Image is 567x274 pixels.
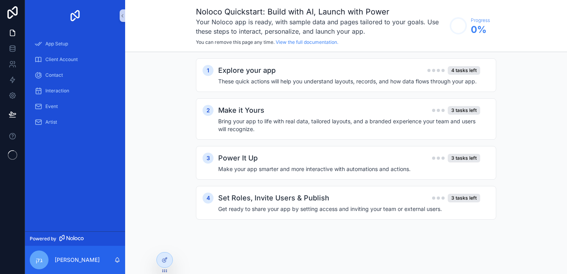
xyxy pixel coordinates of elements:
[218,105,264,116] h2: Make it Yours
[45,119,57,125] span: Artist
[218,205,480,213] h4: Get ready to share your app by setting access and inviting your team or external users.
[30,84,120,98] a: Interaction
[196,39,275,45] span: You can remove this page any time.
[471,23,490,36] span: 0 %
[218,193,329,204] h2: Set Roles, Invite Users & Publish
[203,193,214,204] div: 4
[25,31,125,139] div: scrollable content
[218,165,480,173] h4: Make your app smarter and more interactive with automations and actions.
[218,65,276,76] h2: Explore your app
[30,68,120,82] a: Contact
[276,39,338,45] a: View the full documentation.
[218,153,258,164] h2: Power It Up
[196,17,446,36] h3: Your Noloco app is ready, with sample data and pages tailored to your goals. Use these steps to i...
[45,56,78,63] span: Client Account
[30,115,120,129] a: Artist
[196,6,446,17] h1: Noloco Quickstart: Build with AI, Launch with Power
[45,88,69,94] span: Interaction
[203,105,214,116] div: 2
[471,17,490,23] span: Progress
[30,52,120,67] a: Client Account
[45,72,63,78] span: Contact
[69,9,81,22] img: App logo
[25,231,125,246] a: Powered by
[448,194,480,202] div: 3 tasks left
[218,78,480,85] h4: These quick actions will help you understand layouts, records, and how data flows through your app.
[448,66,480,75] div: 4 tasks left
[203,153,214,164] div: 3
[448,154,480,162] div: 3 tasks left
[448,106,480,115] div: 3 tasks left
[36,255,43,265] span: גק
[30,236,56,242] span: Powered by
[30,99,120,114] a: Event
[218,117,480,133] h4: Bring your app to life with real data, tailored layouts, and a branded experience your team and u...
[55,256,100,264] p: [PERSON_NAME]
[30,37,120,51] a: App Setup
[45,41,68,47] span: App Setup
[45,103,58,110] span: Event
[125,52,567,242] div: scrollable content
[203,65,214,76] div: 1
